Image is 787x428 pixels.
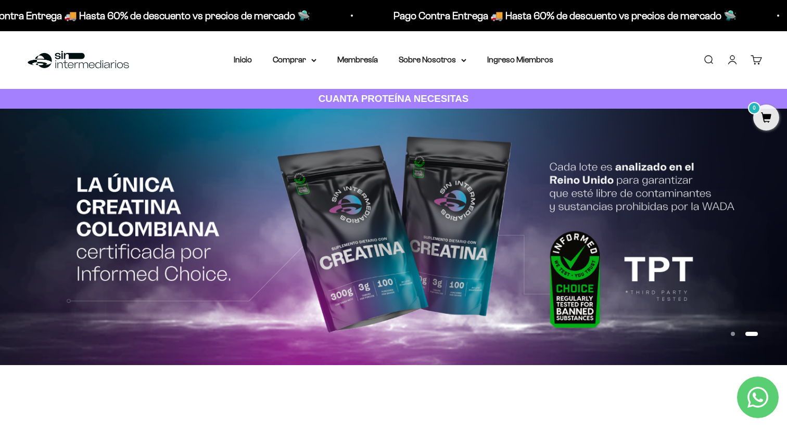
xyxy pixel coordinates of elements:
[399,53,466,67] summary: Sobre Nosotros
[273,53,316,67] summary: Comprar
[337,55,378,64] a: Membresía
[234,55,252,64] a: Inicio
[753,113,779,124] a: 0
[342,7,686,24] p: Pago Contra Entrega 🚚 Hasta 60% de descuento vs precios de mercado 🛸
[748,102,760,114] mark: 0
[487,55,553,64] a: Ingreso Miembros
[319,93,469,104] strong: CUANTA PROTEÍNA NECESITAS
